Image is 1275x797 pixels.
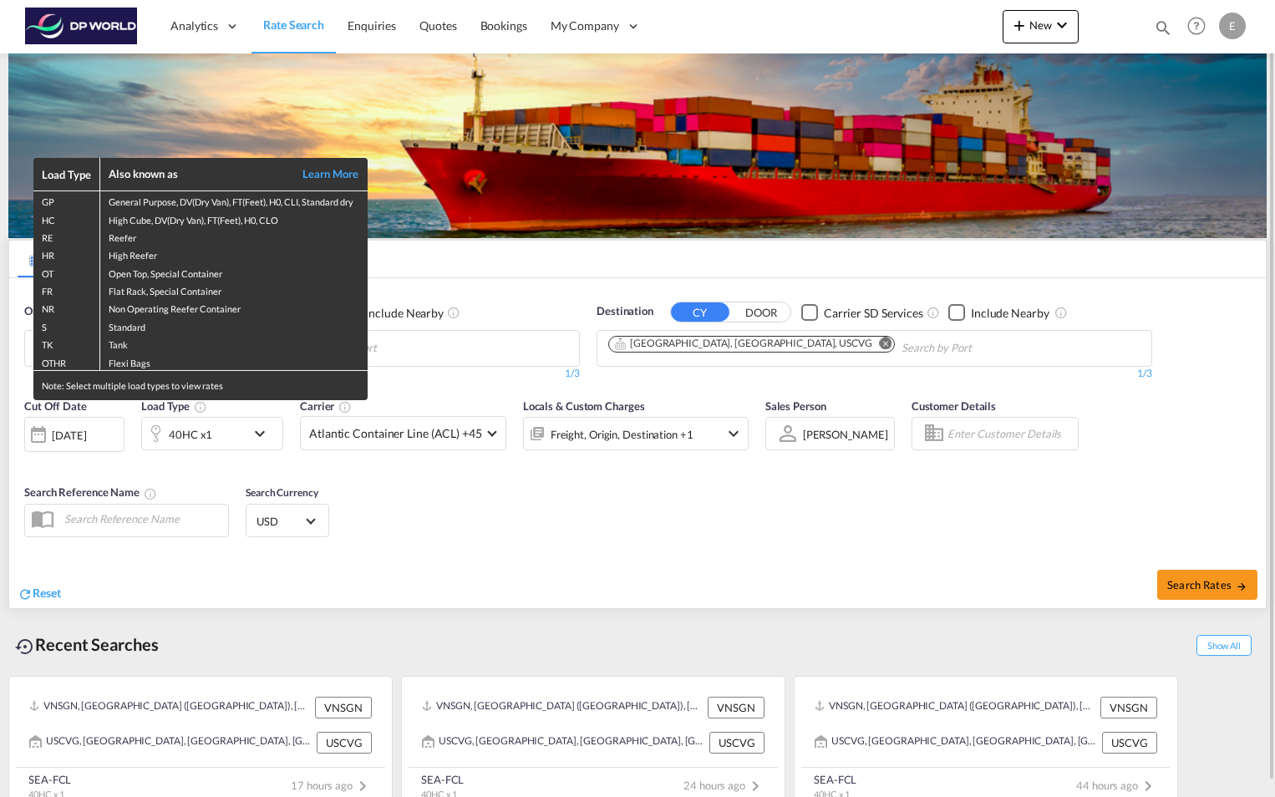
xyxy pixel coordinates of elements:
[33,371,368,400] div: Note: Select multiple load types to view rates
[100,353,368,371] td: Flexi Bags
[33,353,100,371] td: OTHR
[33,191,100,210] td: GP
[33,334,100,352] td: TK
[100,334,368,352] td: Tank
[33,227,100,245] td: RE
[100,298,368,316] td: Non Operating Reefer Container
[284,166,359,181] a: Learn More
[33,263,100,281] td: OT
[100,317,368,334] td: Standard
[100,191,368,210] td: General Purpose, DV(Dry Van), FT(Feet), H0, CLI, Standard dry
[33,317,100,334] td: S
[100,210,368,227] td: High Cube, DV(Dry Van), FT(Feet), H0, CLO
[100,281,368,298] td: Flat Rack, Special Container
[33,281,100,298] td: FR
[33,245,100,262] td: HR
[33,158,100,190] th: Load Type
[100,245,368,262] td: High Reefer
[100,263,368,281] td: Open Top, Special Container
[33,298,100,316] td: NR
[100,227,368,245] td: Reefer
[109,166,284,181] div: Also known as
[33,210,100,227] td: HC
